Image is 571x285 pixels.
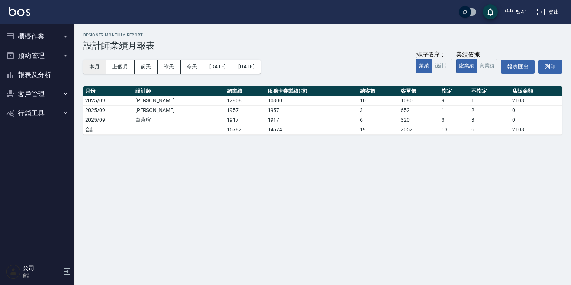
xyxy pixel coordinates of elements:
[133,96,225,105] td: [PERSON_NAME]
[3,65,71,84] button: 報表及分析
[83,96,133,105] td: 2025/09
[510,105,562,115] td: 0
[440,115,470,125] td: 3
[83,41,562,51] h3: 設計師業績月報表
[358,86,399,96] th: 總客數
[135,60,158,74] button: 前天
[3,103,71,123] button: 行銷工具
[399,96,440,105] td: 1080
[158,60,181,74] button: 昨天
[83,60,106,74] button: 本月
[83,86,133,96] th: 月份
[358,96,399,105] td: 10
[225,86,266,96] th: 總業績
[399,115,440,125] td: 320
[470,125,510,134] td: 6
[432,59,452,73] button: 設計師
[266,96,358,105] td: 10800
[483,4,498,19] button: save
[470,115,510,125] td: 3
[232,60,261,74] button: [DATE]
[83,33,562,38] h2: Designer Monthly Report
[266,105,358,115] td: 1957
[3,27,71,46] button: 櫃檯作業
[23,265,61,272] h5: 公司
[477,59,497,73] button: 實業績
[358,125,399,134] td: 19
[203,60,232,74] button: [DATE]
[83,105,133,115] td: 2025/09
[133,86,225,96] th: 設計師
[538,60,562,74] button: 列印
[501,4,530,20] button: PS41
[3,84,71,104] button: 客戶管理
[358,115,399,125] td: 6
[456,51,497,59] div: 業績依據：
[533,5,562,19] button: 登出
[399,86,440,96] th: 客單價
[416,59,432,73] button: 業績
[510,115,562,125] td: 0
[9,7,30,16] img: Logo
[416,51,452,59] div: 排序依序：
[440,125,470,134] td: 13
[83,86,562,135] table: a dense table
[106,60,135,74] button: 上個月
[181,60,204,74] button: 今天
[83,115,133,125] td: 2025/09
[470,96,510,105] td: 1
[83,125,133,134] td: 合計
[133,115,225,125] td: 白蕙瑄
[470,86,510,96] th: 不指定
[266,115,358,125] td: 1917
[399,105,440,115] td: 652
[399,125,440,134] td: 2052
[133,105,225,115] td: [PERSON_NAME]
[440,86,470,96] th: 指定
[456,59,477,73] button: 虛業績
[510,96,562,105] td: 2108
[510,86,562,96] th: 店販金額
[470,105,510,115] td: 2
[440,105,470,115] td: 1
[266,86,358,96] th: 服務卡券業績(虛)
[513,7,528,17] div: PS41
[501,60,535,74] button: 報表匯出
[23,272,61,279] p: 會計
[266,125,358,134] td: 14674
[225,105,266,115] td: 1957
[440,96,470,105] td: 9
[225,115,266,125] td: 1917
[3,46,71,65] button: 預約管理
[6,264,21,279] img: Person
[225,96,266,105] td: 12908
[510,125,562,134] td: 2108
[358,105,399,115] td: 3
[225,125,266,134] td: 16782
